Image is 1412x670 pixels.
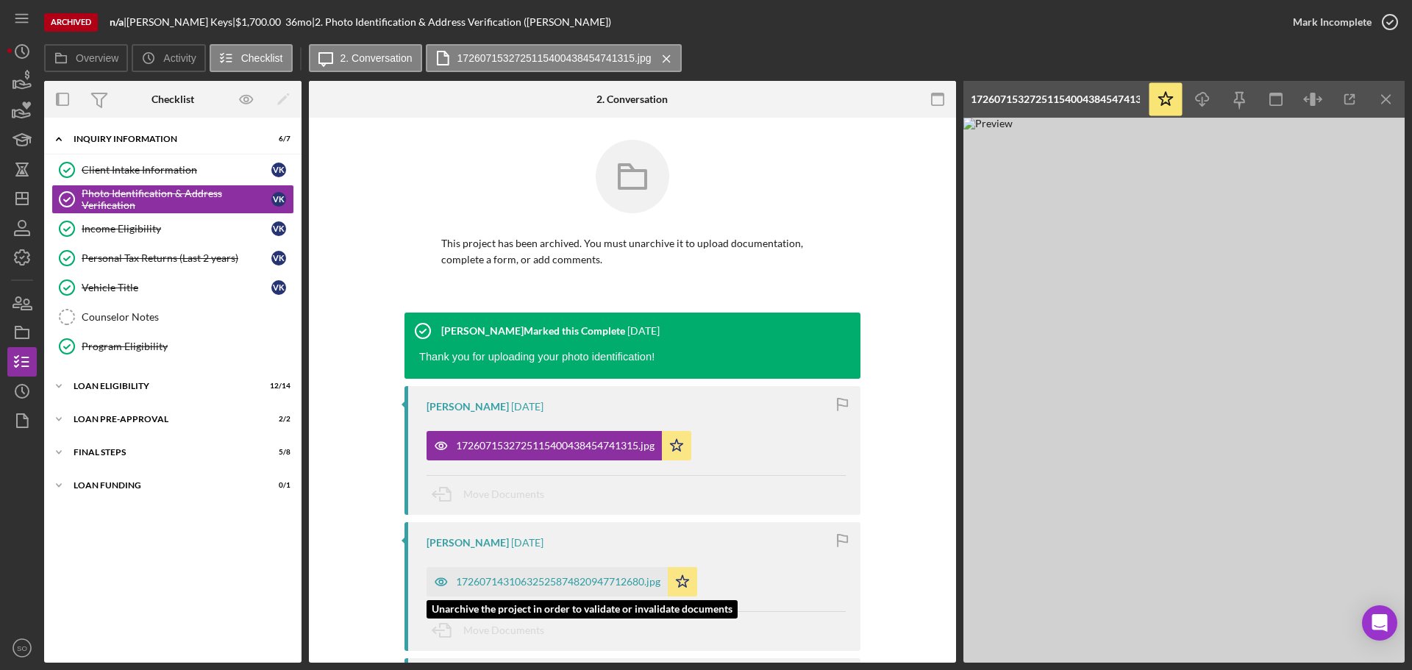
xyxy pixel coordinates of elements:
[51,155,294,185] a: Client Intake InformationVK
[82,252,271,264] div: Personal Tax Returns (Last 2 years)
[74,448,254,457] div: FINAL STEPS
[971,93,1140,105] div: 1726071532725115400438454741315.jpg
[427,537,509,549] div: [PERSON_NAME]
[427,567,697,596] button: 17260714310632525874820947712680.jpg
[1293,7,1372,37] div: Mark Incomplete
[271,280,286,295] div: V K
[463,488,544,500] span: Move Documents
[427,431,691,460] button: 1726071532725115400438454741315.jpg
[76,52,118,64] label: Overview
[271,251,286,265] div: V K
[264,448,290,457] div: 5 / 8
[241,52,283,64] label: Checklist
[74,382,254,391] div: Loan Eligibility
[17,644,27,652] text: SO
[82,164,271,176] div: Client Intake Information
[463,624,544,636] span: Move Documents
[457,52,652,64] label: 1726071532725115400438454741315.jpg
[44,13,98,32] div: Archived
[210,44,293,72] button: Checklist
[441,325,625,337] div: [PERSON_NAME] Marked this Complete
[51,273,294,302] a: Vehicle TitleVK
[271,163,286,177] div: V K
[271,192,286,207] div: V K
[51,214,294,243] a: Income EligibilityVK
[44,44,128,72] button: Overview
[309,44,422,72] button: 2. Conversation
[1278,7,1405,37] button: Mark Incomplete
[163,52,196,64] label: Activity
[51,302,294,332] a: Counselor Notes
[74,481,254,490] div: Loan Funding
[1362,605,1397,641] div: Open Intercom Messenger
[82,282,271,293] div: Vehicle Title
[456,576,660,588] div: 17260714310632525874820947712680.jpg
[627,325,660,337] time: 2024-09-12 15:33
[596,93,668,105] div: 2. Conversation
[427,401,509,413] div: [PERSON_NAME]
[110,16,126,28] div: |
[132,44,205,72] button: Activity
[82,311,293,323] div: Counselor Notes
[441,235,824,268] p: This project has been archived. You must unarchive it to upload documentation, complete a form, o...
[82,341,293,352] div: Program Eligibility
[340,52,413,64] label: 2. Conversation
[51,243,294,273] a: Personal Tax Returns (Last 2 years)VK
[51,185,294,214] a: Photo Identification & Address VerificationVK
[511,537,543,549] time: 2024-09-11 16:17
[963,118,1405,663] img: Preview
[126,16,235,28] div: [PERSON_NAME] Keys |
[419,351,655,363] span: Thank you for uploading your photo identification!
[74,135,254,143] div: Inquiry Information
[235,16,285,28] div: $1,700.00
[110,15,124,28] b: n/a
[264,481,290,490] div: 0 / 1
[82,188,271,211] div: Photo Identification & Address Verification
[427,476,559,513] button: Move Documents
[82,223,271,235] div: Income Eligibility
[51,332,294,361] a: Program Eligibility
[271,221,286,236] div: V K
[312,16,611,28] div: | 2. Photo Identification & Address Verification ([PERSON_NAME])
[151,93,194,105] div: Checklist
[285,16,312,28] div: 36 mo
[7,633,37,663] button: SO
[264,135,290,143] div: 6 / 7
[456,440,655,452] div: 1726071532725115400438454741315.jpg
[426,44,682,72] button: 1726071532725115400438454741315.jpg
[264,415,290,424] div: 2 / 2
[264,382,290,391] div: 12 / 14
[74,415,254,424] div: Loan Pre-Approval
[427,612,559,649] button: Move Documents
[511,401,543,413] time: 2024-09-11 16:19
